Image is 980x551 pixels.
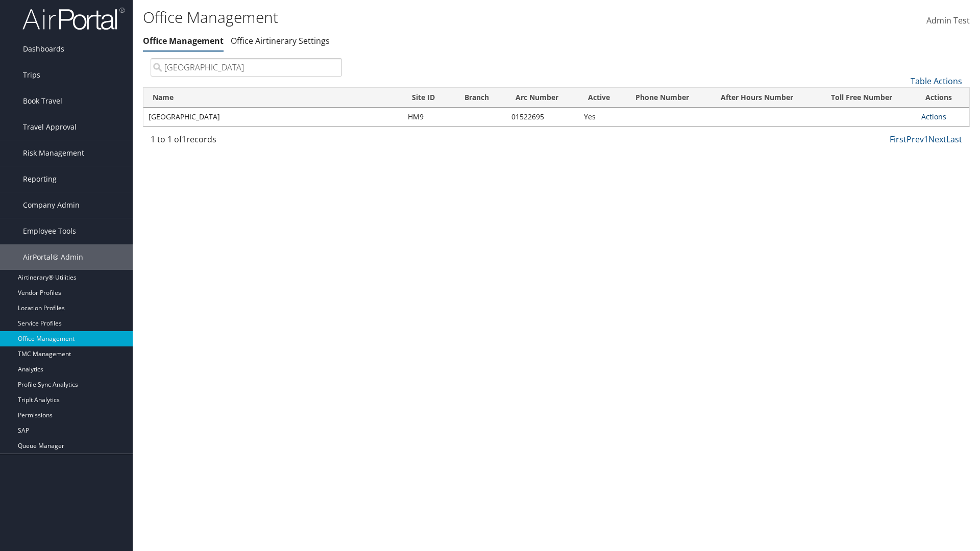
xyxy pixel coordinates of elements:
span: Book Travel [23,88,62,114]
a: First [890,134,906,145]
th: After Hours Number: activate to sort column ascending [712,88,822,108]
input: Search [151,58,342,77]
span: AirPortal® Admin [23,244,83,270]
span: Admin Test [926,15,970,26]
span: Dashboards [23,36,64,62]
a: Office Management [143,35,224,46]
span: Company Admin [23,192,80,218]
th: Name: activate to sort column ascending [143,88,403,108]
span: Reporting [23,166,57,192]
th: Arc Number: activate to sort column ascending [506,88,579,108]
span: Travel Approval [23,114,77,140]
a: Last [946,134,962,145]
a: Next [928,134,946,145]
a: Table Actions [911,76,962,87]
a: 1 [924,134,928,145]
th: Actions [916,88,969,108]
td: 01522695 [506,108,579,126]
a: Prev [906,134,924,145]
h1: Office Management [143,7,694,28]
th: Toll Free Number: activate to sort column ascending [822,88,916,108]
a: Actions [921,112,946,121]
th: Site ID: activate to sort column ascending [403,88,455,108]
th: Active: activate to sort column ascending [579,88,627,108]
a: Office Airtinerary Settings [231,35,330,46]
td: Yes [579,108,627,126]
span: 1 [182,134,186,145]
a: Admin Test [926,5,970,37]
span: Risk Management [23,140,84,166]
td: HM9 [403,108,455,126]
th: Phone Number: activate to sort column ascending [626,88,712,108]
th: Branch: activate to sort column ascending [455,88,506,108]
img: airportal-logo.png [22,7,125,31]
div: 1 to 1 of records [151,133,342,151]
span: Trips [23,62,40,88]
td: [GEOGRAPHIC_DATA] [143,108,403,126]
span: Employee Tools [23,218,76,244]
